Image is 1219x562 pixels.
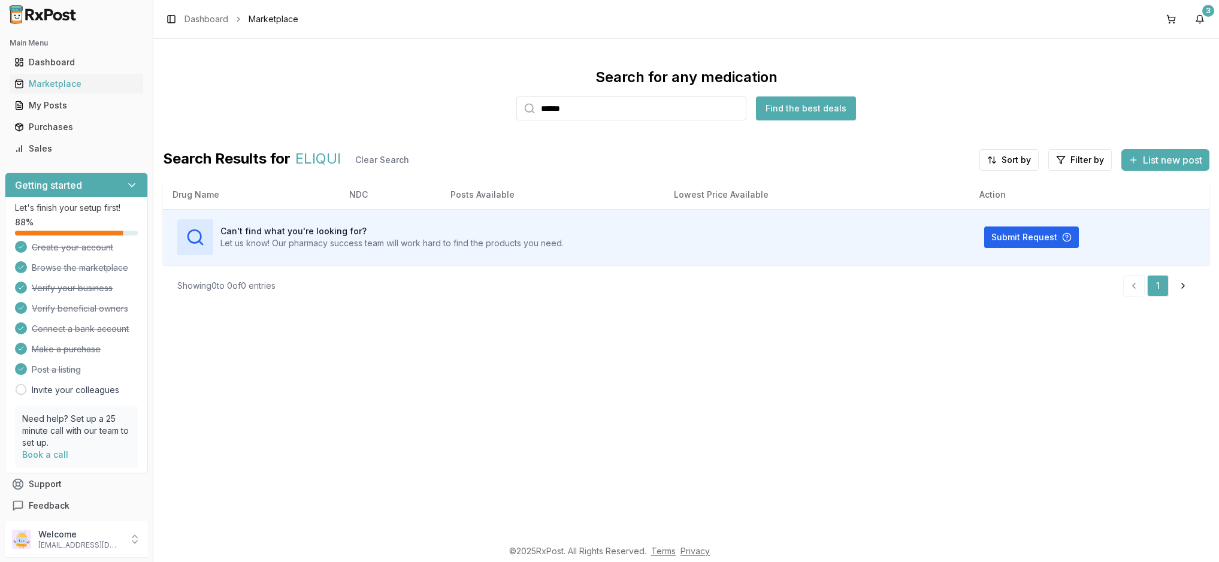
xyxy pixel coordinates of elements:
[1143,153,1202,167] span: List new post
[38,528,122,540] p: Welcome
[1171,275,1195,297] a: Go to next page
[32,343,101,355] span: Make a purchase
[10,116,143,138] a: Purchases
[163,180,340,209] th: Drug Name
[12,530,31,549] img: User avatar
[15,216,34,228] span: 88 %
[664,180,970,209] th: Lowest Price Available
[32,303,128,315] span: Verify beneficial owners
[10,52,143,73] a: Dashboard
[14,99,138,111] div: My Posts
[220,225,564,237] h3: Can't find what you're looking for?
[979,149,1039,171] button: Sort by
[32,384,119,396] a: Invite your colleagues
[10,138,143,159] a: Sales
[5,96,148,115] button: My Posts
[340,180,441,209] th: NDC
[22,413,131,449] p: Need help? Set up a 25 minute call with our team to set up.
[38,540,122,550] p: [EMAIL_ADDRESS][DOMAIN_NAME]
[984,226,1079,248] button: Submit Request
[5,473,148,495] button: Support
[184,13,228,25] a: Dashboard
[651,546,676,556] a: Terms
[1002,154,1031,166] span: Sort by
[5,139,148,158] button: Sales
[14,121,138,133] div: Purchases
[346,149,419,171] button: Clear Search
[5,117,148,137] button: Purchases
[10,73,143,95] a: Marketplace
[1147,275,1169,297] a: 1
[1178,521,1207,550] iframe: Intercom live chat
[1202,5,1214,17] div: 3
[970,180,1209,209] th: Action
[1070,154,1104,166] span: Filter by
[295,149,341,171] span: ELIQUI
[32,323,129,335] span: Connect a bank account
[5,74,148,93] button: Marketplace
[10,95,143,116] a: My Posts
[5,5,81,24] img: RxPost Logo
[249,13,298,25] span: Marketplace
[177,280,276,292] div: Showing 0 to 0 of 0 entries
[163,149,291,171] span: Search Results for
[1190,10,1209,29] button: 3
[10,38,143,48] h2: Main Menu
[1123,275,1195,297] nav: pagination
[15,202,138,214] p: Let's finish your setup first!
[32,282,113,294] span: Verify your business
[14,78,138,90] div: Marketplace
[29,500,69,512] span: Feedback
[1121,149,1209,171] button: List new post
[1048,149,1112,171] button: Filter by
[5,53,148,72] button: Dashboard
[5,495,148,516] button: Feedback
[15,178,82,192] h3: Getting started
[1121,155,1209,167] a: List new post
[32,241,113,253] span: Create your account
[184,13,298,25] nav: breadcrumb
[14,56,138,68] div: Dashboard
[14,143,138,155] div: Sales
[595,68,778,87] div: Search for any medication
[441,180,664,209] th: Posts Available
[220,237,564,249] p: Let us know! Our pharmacy success team will work hard to find the products you need.
[756,96,856,120] button: Find the best deals
[680,546,710,556] a: Privacy
[32,262,128,274] span: Browse the marketplace
[22,449,68,460] a: Book a call
[32,364,81,376] span: Post a listing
